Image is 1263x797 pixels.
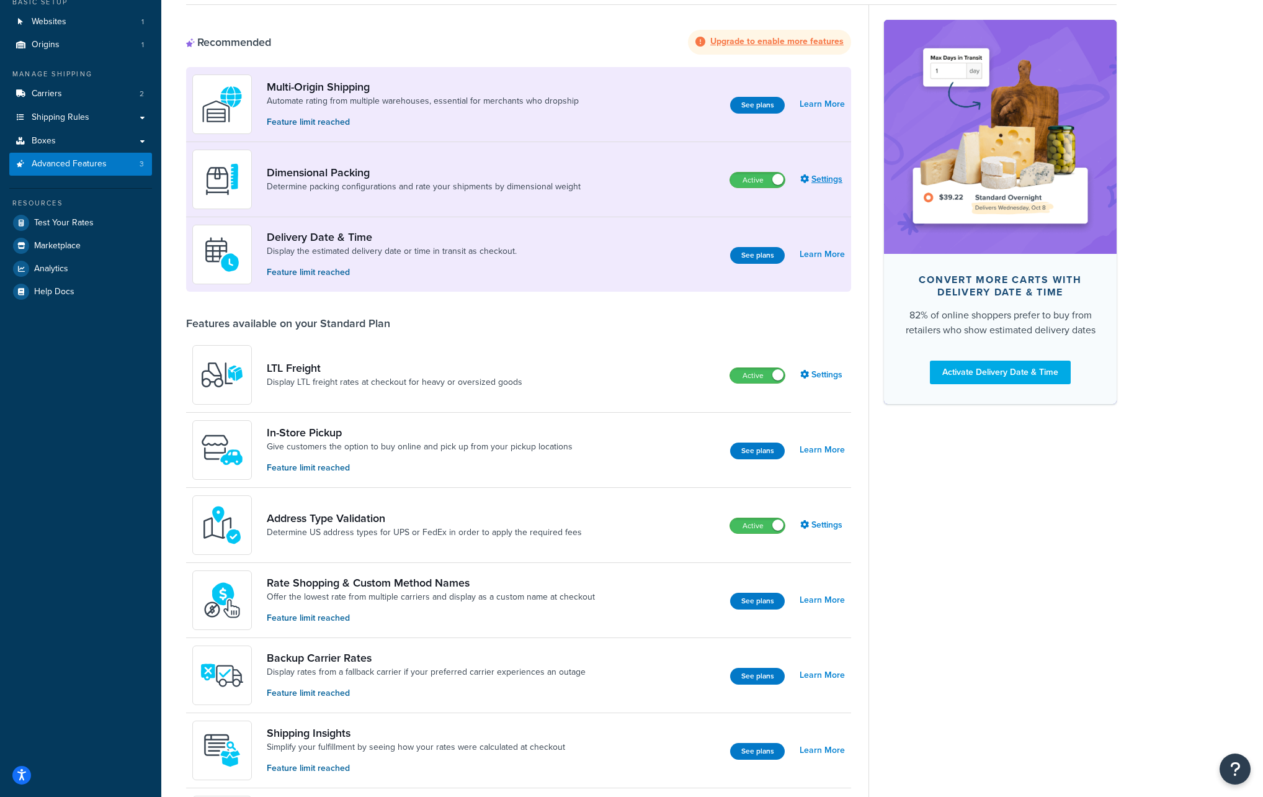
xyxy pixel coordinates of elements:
[34,287,74,297] span: Help Docs
[9,198,152,209] div: Resources
[267,762,565,775] p: Feature limit reached
[141,40,144,50] span: 1
[730,368,785,383] label: Active
[200,654,244,697] img: icon-duo-feat-backup-carrier-4420b188.png
[9,258,152,280] a: Analytics
[730,247,785,264] button: See plans
[9,153,152,176] a: Advanced Features3
[32,40,60,50] span: Origins
[800,516,845,534] a: Settings
[930,361,1071,384] a: Activate Delivery Date & Time
[140,89,144,99] span: 2
[32,112,89,123] span: Shipping Rules
[9,83,152,106] a: Carriers2
[267,95,579,107] a: Automate rating from multiple warehouses, essential for merchants who dropship
[9,83,152,106] li: Carriers
[730,173,785,187] label: Active
[267,441,573,453] a: Give customers the option to buy online and pick up from your pickup locations
[267,526,582,539] a: Determine US address types for UPS or FedEx in order to apply the required fees
[800,742,845,759] a: Learn More
[141,17,144,27] span: 1
[904,274,1097,299] div: Convert more carts with delivery date & time
[267,666,586,678] a: Display rates from a fallback carrier if your preferred carrier experiences an outage
[267,426,573,439] a: In-Store Pickup
[32,17,66,27] span: Websites
[267,726,565,740] a: Shipping Insights
[267,461,573,475] p: Feature limit reached
[34,218,94,228] span: Test Your Rates
[267,181,581,193] a: Determine packing configurations and rate your shipments by dimensional weight
[9,11,152,34] a: Websites1
[9,130,152,153] a: Boxes
[1220,754,1251,785] button: Open Resource Center
[267,576,595,590] a: Rate Shopping & Custom Method Names
[267,166,581,179] a: Dimensional Packing
[903,38,1098,235] img: feature-image-ddt-36eae7f7280da8017bfb280eaccd9c446f90b1fe08728e4019434db127062ab4.png
[730,518,785,533] label: Active
[267,266,517,279] p: Feature limit reached
[9,281,152,303] a: Help Docs
[267,611,595,625] p: Feature limit reached
[200,353,244,397] img: y79ZsPf0fXUFUhFXDzUgf+ktZg5F2+ohG75+v3d2s1D9TjoU8PiyCIluIjV41seZevKCRuEjTPPOKHJsQcmKCXGdfprl3L4q7...
[9,34,152,56] li: Origins
[200,503,244,547] img: kIG8fy0lQAAAABJRU5ErkJggg==
[904,308,1097,338] div: 82% of online shoppers prefer to buy from retailers who show estimated delivery dates
[267,245,517,258] a: Display the estimated delivery date or time in transit as checkout.
[9,69,152,79] div: Manage Shipping
[186,317,390,330] div: Features available on your Standard Plan
[800,441,845,459] a: Learn More
[730,443,785,459] button: See plans
[32,159,107,169] span: Advanced Features
[267,115,579,129] p: Feature limit reached
[730,668,785,685] button: See plans
[710,35,844,48] strong: Upgrade to enable more features
[200,428,244,472] img: wfgcfpwTIucLEAAAAASUVORK5CYII=
[800,96,845,113] a: Learn More
[730,743,785,760] button: See plans
[9,212,152,234] a: Test Your Rates
[267,376,522,389] a: Display LTL freight rates at checkout for heavy or oversized goods
[730,593,785,610] button: See plans
[34,264,68,274] span: Analytics
[800,171,845,188] a: Settings
[267,591,595,603] a: Offer the lowest rate from multiple carriers and display as a custom name at checkout
[267,651,586,665] a: Backup Carrier Rates
[34,241,81,251] span: Marketplace
[9,235,152,257] a: Marketplace
[267,80,579,94] a: Multi-Origin Shipping
[800,246,845,263] a: Learn More
[32,136,56,146] span: Boxes
[9,34,152,56] a: Origins1
[186,35,271,49] div: Recommended
[200,158,244,201] img: DTVBYsAAAAAASUVORK5CYII=
[267,687,586,700] p: Feature limit reached
[32,89,62,99] span: Carriers
[800,667,845,684] a: Learn More
[140,159,144,169] span: 3
[200,729,244,772] img: Acw9rhKYsOEjAAAAAElFTkSuQmCC
[800,366,845,384] a: Settings
[200,83,244,126] img: WatD5o0RtDAAAAAElFTkSuQmCC
[267,741,565,754] a: Simplify your fulfillment by seeing how your rates were calculated at checkout
[9,11,152,34] li: Websites
[800,592,845,609] a: Learn More
[267,230,517,244] a: Delivery Date & Time
[9,153,152,176] li: Advanced Features
[200,579,244,622] img: icon-duo-feat-rate-shopping-ecdd8bed.png
[200,233,244,276] img: gfkeb5ejjkALwAAAABJRU5ErkJggg==
[267,361,522,375] a: LTL Freight
[9,106,152,129] a: Shipping Rules
[730,97,785,114] button: See plans
[267,511,582,525] a: Address Type Validation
